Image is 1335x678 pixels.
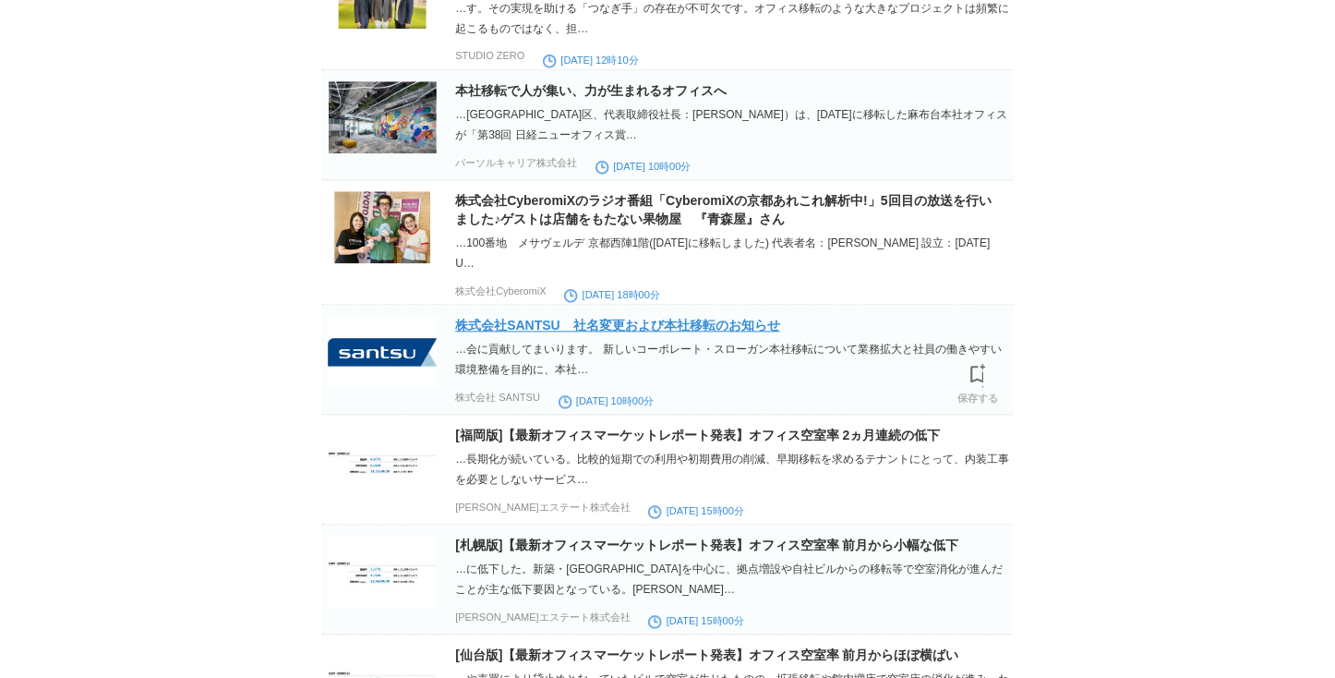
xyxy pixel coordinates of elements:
p: [PERSON_NAME]エステート株式会社 [455,501,630,515]
img: 118399-592-64e0a566a4f59d355e29db7f1ad9680e-1367x299.png [328,426,437,498]
div: …100番地 メサヴェルデ 京都西陣1階([DATE]に移転しました) 代表者名：[PERSON_NAME] 設立：[DATE] U… [455,233,1009,273]
a: [仙台版]【最新オフィスマーケットレポート発表】オフィス空室率 前月からほぼ横ばい [455,648,958,662]
img: 159045-24-172e6209ef3948074cbda19ab939d5a5-1440x1083.jpg [328,191,437,263]
time: [DATE] 10時00分 [595,161,691,172]
div: …[GEOGRAPHIC_DATA]区、代表取締役社長：[PERSON_NAME]）は、[DATE]に移転した麻布台本社オフィスが「第38回 日経ニューオフィス賞… [455,104,1009,145]
a: 株式会社SANTSU 社名変更および本社移転のお知らせ [455,318,780,333]
img: 22215-897-0209947a7697bf317dd92f6f08c3827b-3000x2001.jpg [328,81,437,153]
a: 株式会社CyberomiXのラジオ番組「CyberomiXの京都あれこれ解析中!」5回目の放送を行いました♪ゲストは店舗をもたない果物屋 『青森屋』さん [455,193,991,226]
img: 118399-590-2d6602af1a7a4549eb9c97d43792dc9a-1367x299.png [328,536,437,608]
time: [DATE] 12時10分 [543,54,638,66]
time: [DATE] 15時00分 [648,615,743,626]
a: 保存する [957,358,998,405]
p: パーソルキャリア株式会社 [455,156,577,170]
div: …に低下した。新築・[GEOGRAPHIC_DATA]を中心に、拠点増設や自社ビルからの移転等で空室消化が進んだことが主な低下要因となっている。[PERSON_NAME]… [455,559,1009,599]
a: [札幌版]【最新オフィスマーケットレポート発表】オフィス空室率 前月から小幅な低下 [455,538,958,552]
a: [福岡版]【最新オフィスマーケットレポート発表】オフィス空室率 2ヵ月連続の低下 [455,428,940,442]
div: …会に貢献してまいります。 新しいコーポレート・スローガン本社移転について業務拡大と社員の働きやすい環境整備を目的に、本社… [455,339,1009,380]
p: 株式会社CyberomiX [455,285,546,298]
time: [DATE] 18時00分 [564,289,659,300]
div: …長期化が続いている。比較的短期での利用や初期費用の削減、早期移転を求めるテナントにとって、内装工事を必要としないサービス… [455,449,1009,490]
p: STUDIO ZERO [455,50,524,61]
img: 167073-1-dac405eff795c1ce5a22b734e882c23b-1500x386.png [328,316,437,388]
p: [PERSON_NAME]エステート株式会社 [455,611,630,624]
p: 株式会社 SANTSU [455,391,540,405]
time: [DATE] 10時00分 [559,395,654,406]
a: 本社移転で人が集い、力が生まれるオフィスへ [455,83,727,98]
time: [DATE] 15時00分 [648,505,743,516]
